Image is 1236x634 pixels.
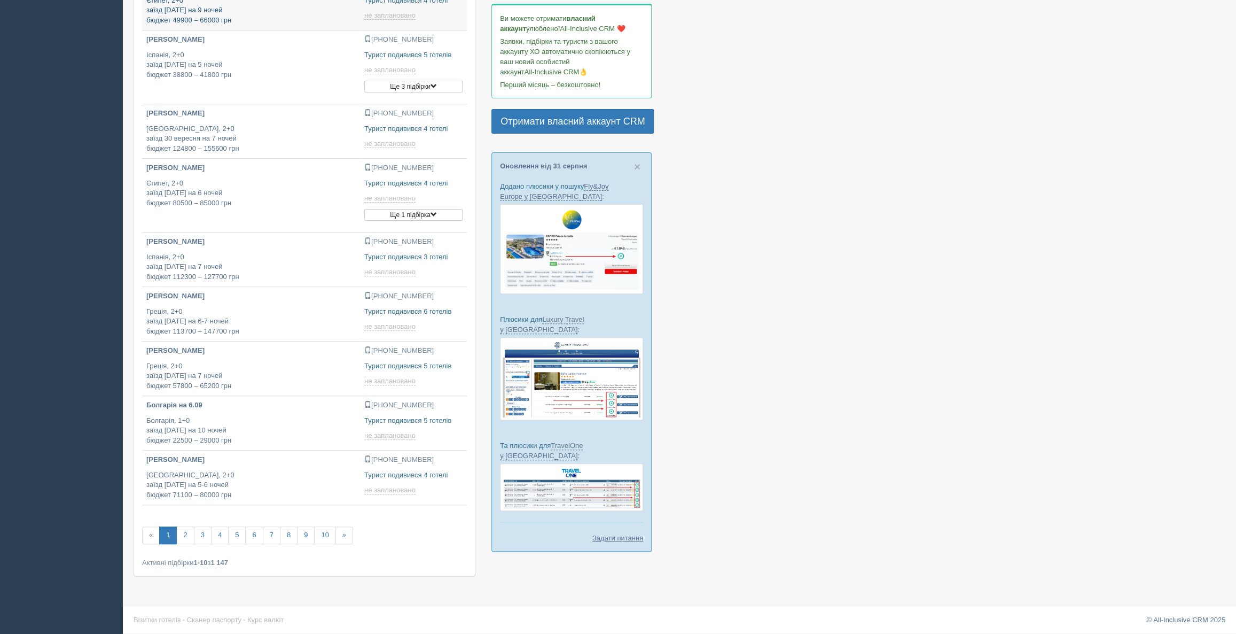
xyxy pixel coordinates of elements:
span: All-Inclusive CRM👌 [525,68,588,76]
a: [PERSON_NAME] Іспанія, 2+0заїзд [DATE] на 5 ночейбюджет 38800 – 41800 грн [142,30,360,104]
p: [PHONE_NUMBER] [364,400,463,411]
p: Іспанія, 2+0 заїзд [DATE] на 5 ночей бюджет 38800 – 41800 грн [146,50,356,80]
p: Турист подивився 5 готелів [364,361,463,372]
a: 7 [263,527,280,544]
a: [PERSON_NAME] Греція, 2+0заїзд [DATE] на 7 ночейбюджет 57800 – 65200 грн [142,342,360,396]
span: · [244,616,246,624]
a: не заплановано [364,431,418,440]
a: » [335,527,353,544]
p: [GEOGRAPHIC_DATA], 2+0 заїзд 30 вересня на 7 ночей бюджет 124800 – 155600 грн [146,124,356,154]
a: Сканер паспорту [187,616,241,624]
a: 6 [245,527,263,544]
p: Турист подивився 5 готелів [364,416,463,426]
a: Отримати власний аккаунт CRM [491,109,654,134]
b: 1 147 [210,559,228,567]
a: [PERSON_NAME] Греція, 2+0заїзд [DATE] на 6-7 ночейбюджет 113700 – 147700 грн [142,287,360,341]
p: [GEOGRAPHIC_DATA], 2+0 заїзд [DATE] на 5-6 ночей бюджет 71100 – 80000 грн [146,470,356,500]
span: не заплановано [364,486,416,494]
p: [PHONE_NUMBER] [364,346,463,356]
p: [PHONE_NUMBER] [364,109,463,119]
p: Плюсики для : [500,314,643,335]
p: [PERSON_NAME] [146,109,356,119]
p: Болгарія, 1+0 заїзд [DATE] на 10 ночей бюджет 22500 – 29000 грн [146,416,356,446]
img: fly-joy-de-proposal-crm-for-travel-agency.png [500,204,643,294]
a: не заплановано [364,377,418,385]
p: Турист подивився 4 готелі [364,179,463,189]
span: не заплановано [364,377,416,385]
p: [PERSON_NAME] [146,163,356,173]
a: [PERSON_NAME] Єгипет, 2+0заїзд [DATE] на 6 ночейбюджет 80500 – 85000 грн [142,159,360,232]
a: не заплановано [364,11,418,20]
a: не заплановано [364,486,418,494]
p: [PHONE_NUMBER] [364,35,463,45]
span: не заплановано [364,431,416,440]
a: 5 [228,527,246,544]
p: Греція, 2+0 заїзд [DATE] на 6-7 ночей бюджет 113700 – 147700 грн [146,307,356,337]
p: Заявки, підбірки та туристи з вашого аккаунту ХО автоматично скопіюються у ваш новий особистий ак... [500,36,643,77]
p: Турист подивився 4 готелі [364,124,463,134]
p: Греція, 2+0 заїзд [DATE] на 7 ночей бюджет 57800 – 65200 грн [146,361,356,391]
a: не заплановано [364,140,418,148]
b: власний аккаунт [500,14,596,33]
span: « [142,527,160,544]
a: 4 [211,527,229,544]
a: Курс валют [247,616,284,624]
a: Luxury Travel у [GEOGRAPHIC_DATA] [500,315,584,334]
a: 8 [280,527,298,544]
a: [PERSON_NAME] [GEOGRAPHIC_DATA], 2+0заїзд 30 вересня на 7 ночейбюджет 124800 – 155600 грн [142,104,360,158]
a: не заплановано [364,66,418,74]
div: Активні підбірки з [142,558,467,568]
a: Задати питання [592,533,643,543]
p: [PHONE_NUMBER] [364,163,463,173]
a: 9 [297,527,315,544]
span: · [183,616,185,624]
p: [PERSON_NAME] [146,237,356,247]
span: × [634,160,640,173]
p: [PERSON_NAME] [146,291,356,301]
a: Болгарія на 6.09 Болгарія, 1+0заїзд [DATE] на 10 ночейбюджет 22500 – 29000 грн [142,396,360,450]
p: [PERSON_NAME] [146,346,356,356]
a: 3 [194,527,212,544]
a: не заплановано [364,322,418,331]
p: Єгипет, 2+0 заїзд [DATE] на 6 ночей бюджет 80500 – 85000 грн [146,179,356,208]
p: Іспанія, 2+0 заїзд [DATE] на 7 ночей бюджет 112300 – 127700 грн [146,252,356,282]
a: 1 [159,527,177,544]
img: travel-one-%D0%BF%D1%96%D0%B4%D0%B1%D1%96%D1%80%D0%BA%D0%B0-%D1%81%D1%80%D0%BC-%D0%B4%D0%BB%D1%8F... [500,463,643,511]
button: Close [634,161,640,172]
p: Перший місяць – безкоштовно! [500,80,643,90]
p: Ви можете отримати улюбленої [500,13,643,34]
a: Fly&Joy Europe у [GEOGRAPHIC_DATA] [500,182,608,201]
p: Турист подивився 5 готелів [364,50,463,60]
span: не заплановано [364,11,416,20]
button: Ще 1 підбірка [364,209,463,221]
button: Ще 3 підбірки [364,81,463,92]
p: [PERSON_NAME] [146,35,356,45]
p: Турист подивився 6 готелів [364,307,463,317]
b: 1-10 [193,559,207,567]
p: [PHONE_NUMBER] [364,455,463,465]
a: © All-Inclusive CRM 2025 [1146,616,1225,624]
p: [PHONE_NUMBER] [364,291,463,301]
span: All-Inclusive CRM ❤️ [560,25,625,33]
p: Турист подивився 3 готелі [364,252,463,262]
span: не заплановано [364,140,416,148]
span: не заплановано [364,66,416,74]
a: Оновлення від 31 серпня [500,162,587,170]
p: [PERSON_NAME] [146,455,356,465]
img: luxury-travel-%D0%BF%D0%BE%D0%B4%D0%B1%D0%BE%D1%80%D0%BA%D0%B0-%D1%81%D1%80%D0%BC-%D0%B4%D0%BB%D1... [500,337,643,420]
p: Болгарія на 6.09 [146,400,356,411]
span: не заплановано [364,322,416,331]
a: не заплановано [364,268,418,276]
a: [PERSON_NAME] Іспанія, 2+0заїзд [DATE] на 7 ночейбюджет 112300 – 127700 грн [142,233,360,287]
p: Турист подивився 4 готелі [364,470,463,481]
a: 2 [176,527,194,544]
a: не заплановано [364,194,418,203]
a: [PERSON_NAME] [GEOGRAPHIC_DATA], 2+0заїзд [DATE] на 5-6 ночейбюджет 71100 – 80000 грн [142,451,360,505]
span: не заплановано [364,194,416,203]
a: 10 [314,527,335,544]
p: Та плюсики для : [500,440,643,461]
p: [PHONE_NUMBER] [364,237,463,247]
a: TravelOne у [GEOGRAPHIC_DATA] [500,442,583,460]
span: не заплановано [364,268,416,276]
a: Візитки готелів [134,616,181,624]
